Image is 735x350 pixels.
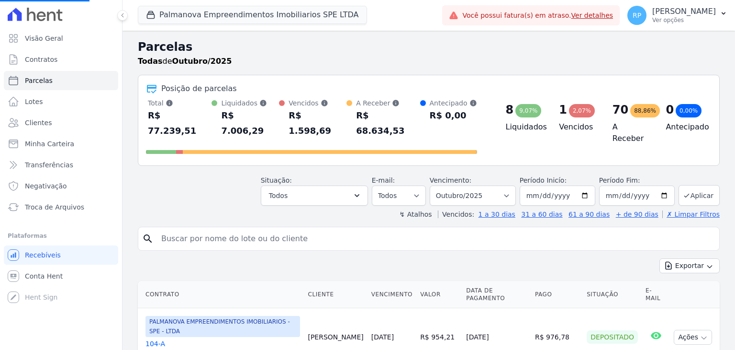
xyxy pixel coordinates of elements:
span: Lotes [25,97,43,106]
h4: Vencidos [559,121,597,133]
h4: Liquidados [506,121,544,133]
p: Ver opções [652,16,716,24]
th: E-mail [642,281,670,308]
button: Todos [261,186,368,206]
span: Conta Hent [25,271,63,281]
div: Vencidos [289,98,346,108]
h2: Parcelas [138,38,720,56]
a: Lotes [4,92,118,111]
a: Ver detalhes [571,12,613,19]
span: Contratos [25,55,57,64]
div: 0 [666,102,674,117]
p: [PERSON_NAME] [652,7,716,16]
div: R$ 77.239,51 [148,108,212,139]
div: 1 [559,102,567,117]
label: E-mail: [372,176,395,184]
th: Contrato [138,281,304,308]
div: Total [148,98,212,108]
strong: Outubro/2025 [172,57,232,66]
div: 9,07% [515,104,541,117]
span: Troca de Arquivos [25,202,84,212]
label: Vencimento: [430,176,471,184]
div: R$ 0,00 [430,108,477,123]
div: Posição de parcelas [161,83,237,94]
a: + de 90 dias [616,210,658,218]
a: Parcelas [4,71,118,90]
a: Minha Carteira [4,134,118,153]
div: 0,00% [676,104,702,117]
a: Clientes [4,113,118,132]
a: Contratos [4,50,118,69]
label: Período Fim: [599,175,675,186]
a: Conta Hent [4,267,118,286]
button: Palmanova Empreendimentos Imobiliarios SPE LTDA [138,6,367,24]
strong: Todas [138,57,163,66]
div: R$ 68.634,53 [356,108,420,139]
th: Pago [531,281,583,308]
span: Você possui fatura(s) em atraso. [462,11,613,21]
a: Troca de Arquivos [4,198,118,217]
div: 8 [506,102,514,117]
a: 1 a 30 dias [479,210,515,218]
div: Depositado [587,330,638,344]
input: Buscar por nome do lote ou do cliente [156,229,715,248]
a: Visão Geral [4,29,118,48]
span: RP [633,12,641,19]
span: Recebíveis [25,250,61,260]
span: Visão Geral [25,34,63,43]
label: Período Inicío: [520,176,567,184]
span: Negativação [25,181,67,191]
span: Clientes [25,118,52,128]
h4: Antecipado [666,121,704,133]
label: Situação: [261,176,292,184]
label: Vencidos: [438,210,474,218]
button: Ações [674,330,712,345]
a: Negativação [4,176,118,196]
a: [DATE] [371,333,394,341]
div: R$ 1.598,69 [289,108,346,139]
span: Transferências [25,160,73,170]
button: Exportar [659,258,720,273]
label: ↯ Atalhos [399,210,432,218]
a: Transferências [4,155,118,175]
div: 88,86% [630,104,660,117]
a: 61 a 90 dias [568,210,610,218]
th: Vencimento [367,281,416,308]
div: R$ 7.006,29 [221,108,279,139]
span: Minha Carteira [25,139,74,149]
th: Valor [416,281,462,308]
span: Parcelas [25,76,53,85]
h4: A Receber [612,121,651,144]
div: 2,07% [569,104,595,117]
i: search [142,233,154,245]
a: 31 a 60 dias [521,210,562,218]
th: Cliente [304,281,367,308]
th: Data de Pagamento [462,281,531,308]
a: ✗ Limpar Filtros [662,210,720,218]
div: Plataformas [8,230,114,242]
div: 70 [612,102,628,117]
th: Situação [583,281,642,308]
p: de [138,56,232,67]
div: Liquidados [221,98,279,108]
a: Recebíveis [4,245,118,265]
span: PALMANOVA EMPREENDIMENTOS IMOBILIARIOS - SPE - LTDA [145,316,300,337]
span: Todos [269,190,288,201]
div: Antecipado [430,98,477,108]
div: A Receber [356,98,420,108]
button: RP [PERSON_NAME] Ver opções [620,2,735,29]
button: Aplicar [679,185,720,206]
